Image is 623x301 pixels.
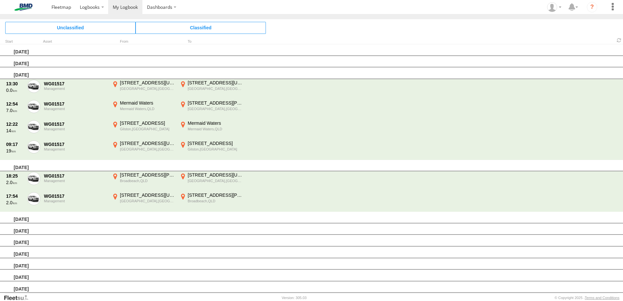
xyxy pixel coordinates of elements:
[111,120,176,139] label: Click to View Event Location
[120,100,175,106] div: Mermaid Waters
[188,147,243,151] div: Gilston,[GEOGRAPHIC_DATA]
[120,179,175,183] div: Broadbeach,QLD
[6,128,24,134] div: 14
[6,141,24,147] div: 09:17
[179,100,244,119] label: Click to View Event Location
[120,147,175,151] div: [GEOGRAPHIC_DATA],[GEOGRAPHIC_DATA]
[545,2,564,12] div: Keegan Neal
[111,172,176,191] label: Click to View Event Location
[120,80,175,86] div: [STREET_ADDRESS][US_STATE]
[44,199,107,203] div: Management
[282,296,307,300] div: Version: 305.03
[587,2,597,12] i: ?
[44,81,107,87] div: WG01517
[4,294,34,301] a: Visit our Website
[6,101,24,107] div: 12:54
[188,140,243,146] div: [STREET_ADDRESS]
[44,141,107,147] div: WG01517
[6,148,24,154] div: 19
[188,86,243,91] div: [GEOGRAPHIC_DATA],[GEOGRAPHIC_DATA]
[6,81,24,87] div: 13:30
[188,127,243,131] div: Mermaid Waters,QLD
[615,37,623,43] span: Refresh
[5,40,25,43] div: Click to Sort
[188,172,243,178] div: [STREET_ADDRESS][US_STATE]
[44,179,107,183] div: Management
[188,107,243,111] div: [GEOGRAPHIC_DATA],[GEOGRAPHIC_DATA]
[43,40,108,43] div: Asset
[120,140,175,146] div: [STREET_ADDRESS][US_STATE]
[136,22,266,34] span: Click to view Classified Trips
[111,140,176,159] label: Click to View Event Location
[6,179,24,185] div: 2.0
[120,172,175,178] div: [STREET_ADDRESS][PERSON_NAME]
[179,192,244,211] label: Click to View Event Location
[44,107,107,111] div: Management
[188,120,243,126] div: Mermaid Waters
[120,86,175,91] div: [GEOGRAPHIC_DATA],[GEOGRAPHIC_DATA]
[188,199,243,203] div: Broadbeach,QLD
[179,80,244,99] label: Click to View Event Location
[111,192,176,211] label: Click to View Event Location
[179,120,244,139] label: Click to View Event Location
[179,172,244,191] label: Click to View Event Location
[111,100,176,119] label: Click to View Event Location
[120,107,175,111] div: Mermaid Waters,QLD
[44,193,107,199] div: WG01517
[188,179,243,183] div: [GEOGRAPHIC_DATA],[GEOGRAPHIC_DATA]
[44,121,107,127] div: WG01517
[44,101,107,107] div: WG01517
[188,80,243,86] div: [STREET_ADDRESS][US_STATE]
[188,100,243,106] div: [STREET_ADDRESS][PERSON_NAME]
[120,199,175,203] div: [GEOGRAPHIC_DATA],[GEOGRAPHIC_DATA]
[7,4,40,11] img: bmd-logo.svg
[179,140,244,159] label: Click to View Event Location
[5,22,136,34] span: Click to view Unclassified Trips
[6,200,24,206] div: 2.0
[6,87,24,93] div: 0.0
[111,80,176,99] label: Click to View Event Location
[44,173,107,179] div: WG01517
[6,173,24,179] div: 18:25
[555,296,619,300] div: © Copyright 2025 -
[120,120,175,126] div: [STREET_ADDRESS]
[44,127,107,131] div: Management
[120,127,175,131] div: Gilston,[GEOGRAPHIC_DATA]
[585,296,619,300] a: Terms and Conditions
[179,40,244,43] div: To
[120,192,175,198] div: [STREET_ADDRESS][US_STATE]
[6,193,24,199] div: 17:54
[44,147,107,151] div: Management
[111,40,176,43] div: From
[188,192,243,198] div: [STREET_ADDRESS][PERSON_NAME]
[6,121,24,127] div: 12:22
[6,107,24,113] div: 7.0
[44,87,107,91] div: Management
